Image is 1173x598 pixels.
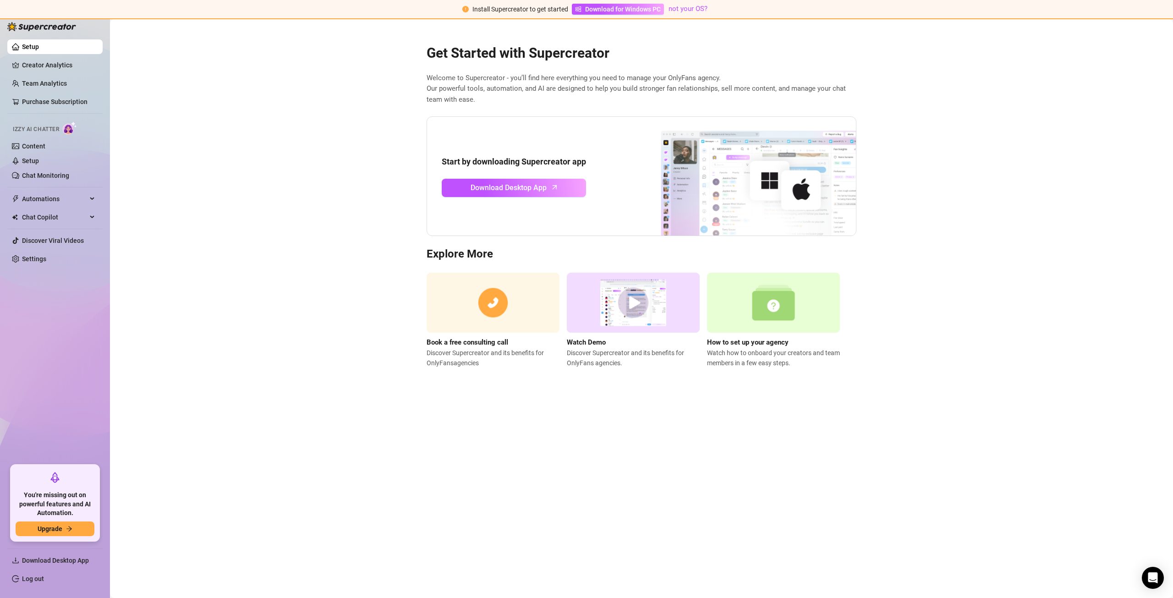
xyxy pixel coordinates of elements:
[16,491,94,518] span: You're missing out on powerful features and AI Automation.
[549,182,560,192] span: arrow-up
[22,237,84,244] a: Discover Viral Videos
[567,348,700,368] span: Discover Supercreator and its benefits for OnlyFans agencies.
[66,526,72,532] span: arrow-right
[22,94,95,109] a: Purchase Subscription
[567,338,606,346] strong: Watch Demo
[427,73,856,105] span: Welcome to Supercreator - you’ll find here everything you need to manage your OnlyFans agency. Ou...
[22,192,87,206] span: Automations
[427,348,559,368] span: Discover Supercreator and its benefits for OnlyFans agencies
[575,6,581,12] span: windows
[1142,567,1164,589] div: Open Intercom Messenger
[567,273,700,368] a: Watch DemoDiscover Supercreator and its benefits for OnlyFans agencies.
[13,125,59,134] span: Izzy AI Chatter
[12,214,18,220] img: Chat Copilot
[707,348,840,368] span: Watch how to onboard your creators and team members in a few easy steps.
[7,22,76,31] img: logo-BBDzfeDw.svg
[49,472,60,483] span: rocket
[472,5,568,13] span: Install Supercreator to get started
[585,4,661,14] span: Download for Windows PC
[707,273,840,333] img: setup agency guide
[471,182,547,193] span: Download Desktop App
[22,80,67,87] a: Team Analytics
[22,43,39,50] a: Setup
[427,273,559,333] img: consulting call
[427,273,559,368] a: Book a free consulting callDiscover Supercreator and its benefits for OnlyFansagencies
[427,247,856,262] h3: Explore More
[12,557,19,564] span: download
[22,172,69,179] a: Chat Monitoring
[63,121,77,135] img: AI Chatter
[16,521,94,536] button: Upgradearrow-right
[22,157,39,165] a: Setup
[22,210,87,225] span: Chat Copilot
[22,255,46,263] a: Settings
[669,5,707,13] a: not your OS?
[22,557,89,564] span: Download Desktop App
[427,44,856,62] h2: Get Started with Supercreator
[442,179,586,197] a: Download Desktop Apparrow-up
[572,4,664,15] a: Download for Windows PC
[22,58,95,72] a: Creator Analytics
[462,6,469,12] span: exclamation-circle
[567,273,700,333] img: supercreator demo
[38,525,62,532] span: Upgrade
[442,157,586,166] strong: Start by downloading Supercreator app
[627,117,856,236] img: download app
[12,195,19,203] span: thunderbolt
[707,338,789,346] strong: How to set up your agency
[427,338,508,346] strong: Book a free consulting call
[707,273,840,368] a: How to set up your agencyWatch how to onboard your creators and team members in a few easy steps.
[22,575,44,582] a: Log out
[22,143,45,150] a: Content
